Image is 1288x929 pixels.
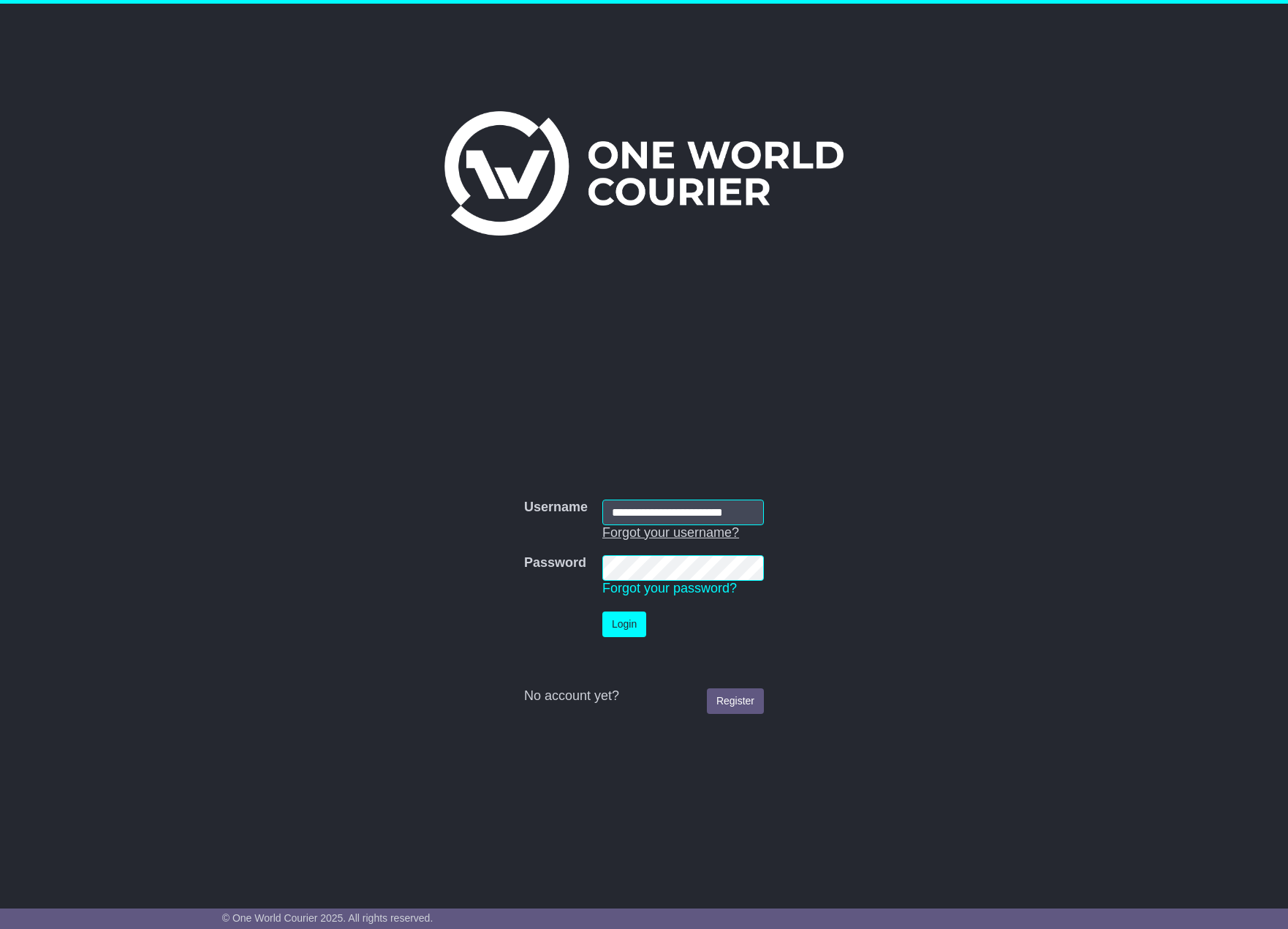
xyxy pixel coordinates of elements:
[707,688,764,714] a: Register
[602,525,739,540] a: Forgot your username?
[524,688,764,704] div: No account yet?
[222,912,433,924] span: © One World Courier 2025. All rights reserved.
[444,111,844,236] img: One World
[602,612,646,637] button: Login
[524,500,588,516] label: Username
[602,581,737,595] a: Forgot your password?
[524,555,586,571] label: Password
